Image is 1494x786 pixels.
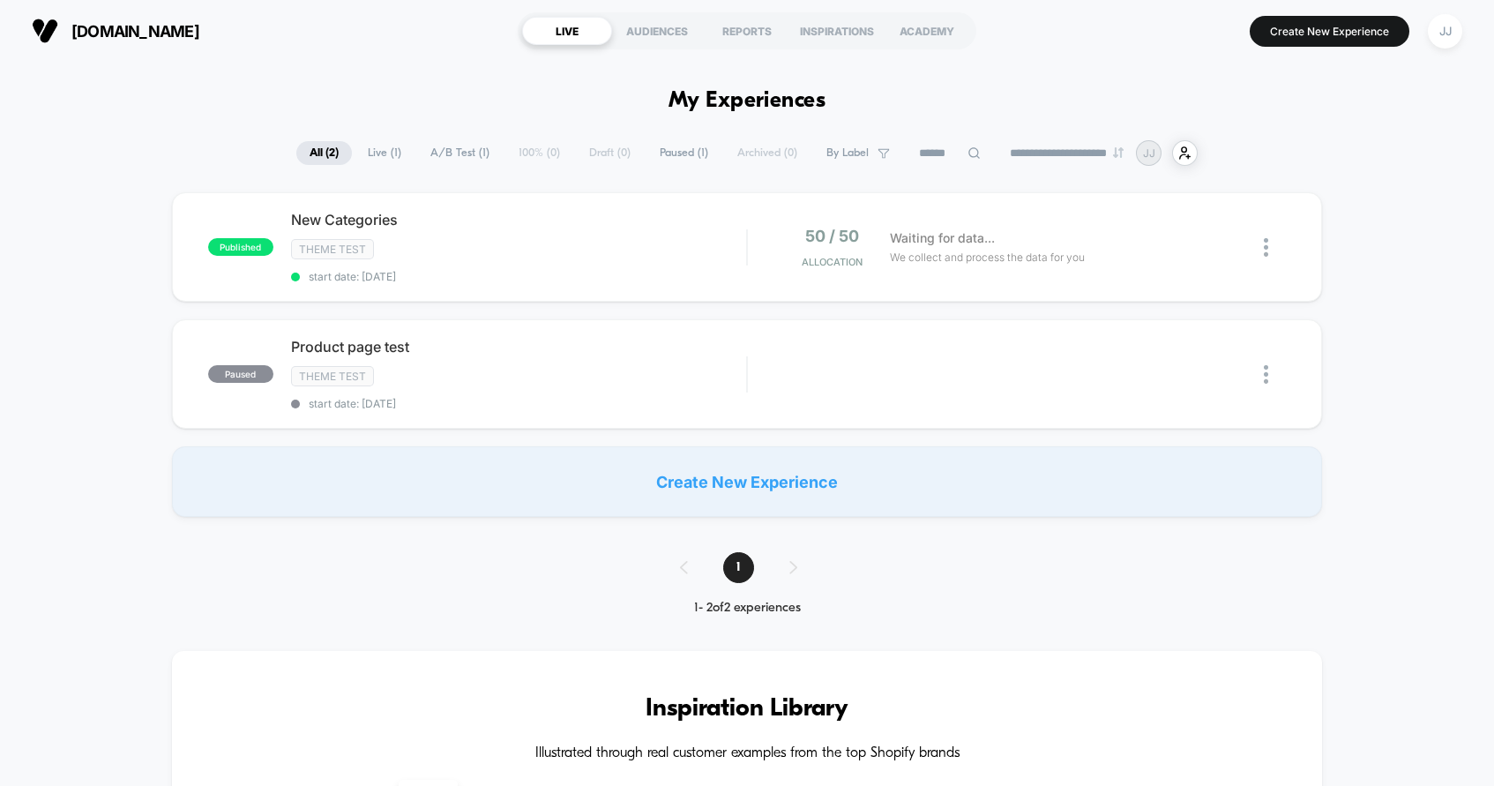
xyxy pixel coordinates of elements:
span: We collect and process the data for you [890,249,1085,266]
span: All ( 2 ) [296,141,352,165]
img: end [1113,147,1124,158]
span: Theme Test [291,366,374,386]
div: ACADEMY [882,17,972,45]
div: AUDIENCES [612,17,702,45]
button: [DOMAIN_NAME] [26,17,205,45]
div: REPORTS [702,17,792,45]
span: Theme Test [291,239,374,259]
h1: My Experiences [669,88,826,114]
span: 1 [723,552,754,583]
span: Product page test [291,338,746,356]
div: Create New Experience [172,446,1322,517]
div: LIVE [522,17,612,45]
span: A/B Test ( 1 ) [417,141,503,165]
span: By Label [826,146,869,160]
span: start date: [DATE] [291,270,746,283]
span: 50 / 50 [805,227,859,245]
button: JJ [1423,13,1468,49]
button: Create New Experience [1250,16,1409,47]
span: Waiting for data... [890,228,995,248]
div: JJ [1428,14,1462,49]
img: Visually logo [32,18,58,44]
h3: Inspiration Library [225,695,1269,723]
p: JJ [1143,146,1155,160]
img: close [1264,238,1268,257]
span: paused [208,365,273,383]
div: INSPIRATIONS [792,17,882,45]
span: New Categories [291,211,746,228]
img: close [1264,365,1268,384]
span: Live ( 1 ) [355,141,415,165]
span: start date: [DATE] [291,397,746,410]
div: 1 - 2 of 2 experiences [662,601,833,616]
span: [DOMAIN_NAME] [71,22,199,41]
span: published [208,238,273,256]
span: Paused ( 1 ) [646,141,721,165]
h4: Illustrated through real customer examples from the top Shopify brands [225,745,1269,762]
span: Allocation [802,256,863,268]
